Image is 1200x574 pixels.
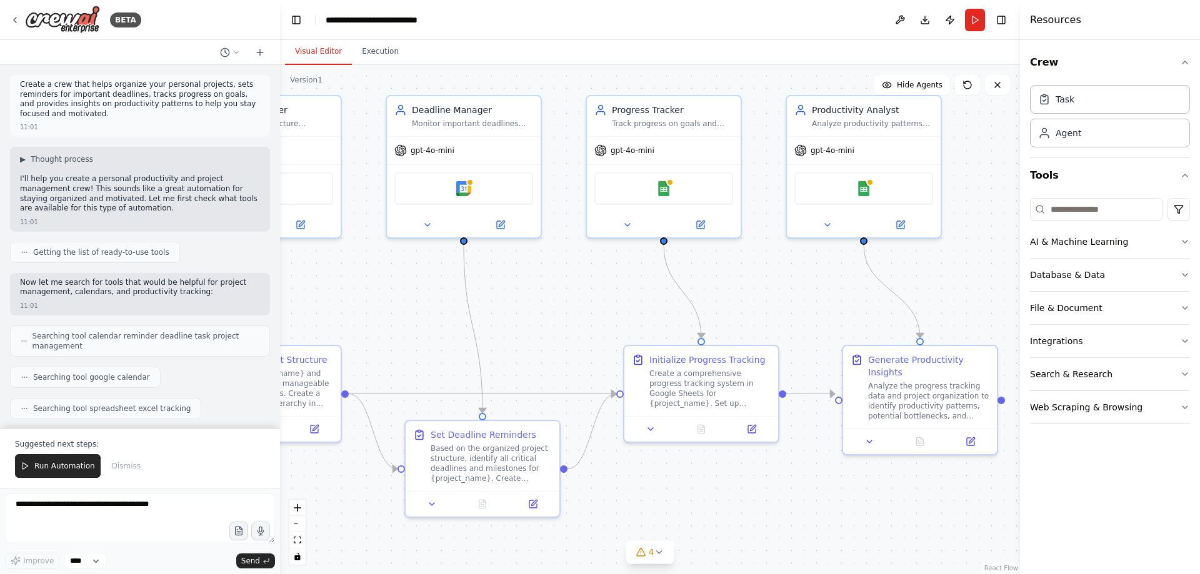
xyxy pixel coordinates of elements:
[1030,325,1190,357] button: Integrations
[949,434,992,449] button: Open in side panel
[992,11,1010,29] button: Hide right sidebar
[20,174,260,213] p: I'll help you create a personal productivity and project management crew! This sounds like a grea...
[250,45,270,60] button: Start a new chat
[1056,93,1074,106] div: Task
[289,548,306,565] button: toggle interactivity
[812,104,933,116] div: Productivity Analyst
[287,11,305,29] button: Hide left sidebar
[32,331,259,351] span: Searching tool calendar reminder deadline task project management
[657,245,707,338] g: Edge from b1a3d9e0-e6f1-4f9d-8611-2f997d02b58c to 23aecd16-daba-4590-a82c-f04c53c23f00
[349,388,397,475] g: Edge from fad224c0-05be-446b-99b4-65157f9af4d7 to 98e93a04-e369-4e4e-9cf7-c6a139e0d951
[1030,158,1190,193] button: Tools
[112,461,141,471] span: Dismiss
[1030,401,1142,413] div: Web Scraping & Browsing
[612,104,733,116] div: Progress Tracker
[586,95,742,239] div: Progress TrackerTrack progress on goals and projects by maintaining detailed records of achieveme...
[265,217,336,232] button: Open in side panel
[229,522,248,540] button: Upload files
[874,75,950,95] button: Hide Agents
[665,217,736,232] button: Open in side panel
[857,245,926,338] g: Edge from 19dfa95a-6134-49a0-9556-8cee57eb3434 to 614b87f4-9e55-44d1-a6ca-55dd75a9005b
[33,403,191,413] span: Searching tool spreadsheet excel tracking
[1030,358,1190,390] button: Search & Research
[856,181,871,196] img: Google Sheets
[33,247,169,257] span: Getting the list of ready-to-use tools
[20,278,260,297] p: Now let me search for tools that would be helpful for project management, calendars, and producti...
[465,217,536,232] button: Open in side panel
[386,95,542,239] div: Deadline ManagerMonitor important deadlines and create calendar reminders to ensure {user_name} n...
[289,500,306,565] div: React Flow controls
[20,122,38,132] div: 11:01
[1030,80,1190,157] div: Crew
[1030,292,1190,324] button: File & Document
[812,119,933,129] div: Analyze productivity patterns and provide insights to help {user_name} understand their work habi...
[289,500,306,516] button: zoom in
[1030,259,1190,291] button: Database & Data
[457,245,489,413] g: Edge from cad062ad-3704-44cd-a6ec-cecb39605c0b to 98e93a04-e369-4e4e-9cf7-c6a139e0d951
[1030,45,1190,80] button: Crew
[404,420,561,518] div: Set Deadline RemindersBased on the organized project structure, identify all critical deadlines a...
[20,154,26,164] span: ▶
[431,428,536,441] div: Set Deadline Reminders
[649,546,654,558] span: 4
[1030,193,1190,434] div: Tools
[811,146,854,156] span: gpt-4o-mini
[865,217,936,232] button: Open in side panel
[1030,235,1128,248] div: AI & Machine Learning
[326,14,447,26] nav: breadcrumb
[20,154,93,164] button: ▶Thought process
[786,388,835,400] g: Edge from 23aecd16-daba-4590-a82c-f04c53c23f00 to 614b87f4-9e55-44d1-a6ca-55dd75a9005b
[412,119,533,129] div: Monitor important deadlines and create calendar reminders to ensure {user_name} never misses crit...
[1030,368,1112,380] div: Search & Research
[1030,335,1082,347] div: Integrations
[289,516,306,532] button: zoom out
[1056,127,1081,139] div: Agent
[842,345,998,455] div: Generate Productivity InsightsAnalyze the progress tracking data and project organization to iden...
[352,39,409,65] button: Execution
[431,443,552,483] div: Based on the organized project structure, identify all critical deadlines and milestones for {pro...
[241,556,260,566] span: Send
[106,454,147,478] button: Dismiss
[868,381,989,421] div: Analyze the progress tracking data and project organization to identify productivity patterns, po...
[611,146,654,156] span: gpt-4o-mini
[236,553,275,568] button: Send
[567,388,616,475] g: Edge from 98e93a04-e369-4e4e-9cf7-c6a139e0d951 to 23aecd16-daba-4590-a82c-f04c53c23f00
[292,422,336,437] button: Open in side panel
[623,345,779,443] div: Initialize Progress TrackingCreate a comprehensive progress tracking system in Google Sheets for ...
[1030,12,1081,27] h4: Resources
[5,553,59,569] button: Improve
[25,6,100,34] img: Logo
[612,119,733,129] div: Track progress on goals and projects by maintaining detailed records of achievements, milestones,...
[894,434,947,449] button: No output available
[786,95,942,239] div: Productivity AnalystAnalyze productivity patterns and provide insights to help {user_name} unders...
[412,104,533,116] div: Deadline Manager
[897,80,942,90] span: Hide Agents
[730,422,773,437] button: Open in side panel
[349,388,616,400] g: Edge from fad224c0-05be-446b-99b4-65157f9af4d7 to 23aecd16-daba-4590-a82c-f04c53c23f00
[411,146,454,156] span: gpt-4o-mini
[984,565,1018,572] a: React Flow attribution
[110,12,141,27] div: BETA
[675,422,728,437] button: No output available
[20,80,260,119] p: Create a crew that helps organize your personal projects, sets reminders for important deadlines,...
[285,39,352,65] button: Visual Editor
[1030,225,1190,258] button: AI & Machine Learning
[290,75,322,85] div: Version 1
[649,354,766,366] div: Initialize Progress Tracking
[186,345,342,443] div: Organize Project StructureAnalyze {project_name} and break it down into manageable tasks and subt...
[23,556,54,566] span: Improve
[20,217,38,227] div: 11:01
[456,181,471,196] img: Google Calendar
[33,372,150,382] span: Searching tool google calendar
[1030,391,1190,423] button: Web Scraping & Browsing
[31,154,93,164] span: Thought process
[15,439,265,449] p: Suggested next steps:
[1030,302,1102,314] div: File & Document
[34,461,95,471] span: Run Automation
[215,45,245,60] button: Switch to previous chat
[511,497,554,512] button: Open in side panel
[1030,269,1105,281] div: Database & Data
[251,522,270,540] button: Click to speak your automation idea
[868,354,989,379] div: Generate Productivity Insights
[656,181,671,196] img: Google Sheets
